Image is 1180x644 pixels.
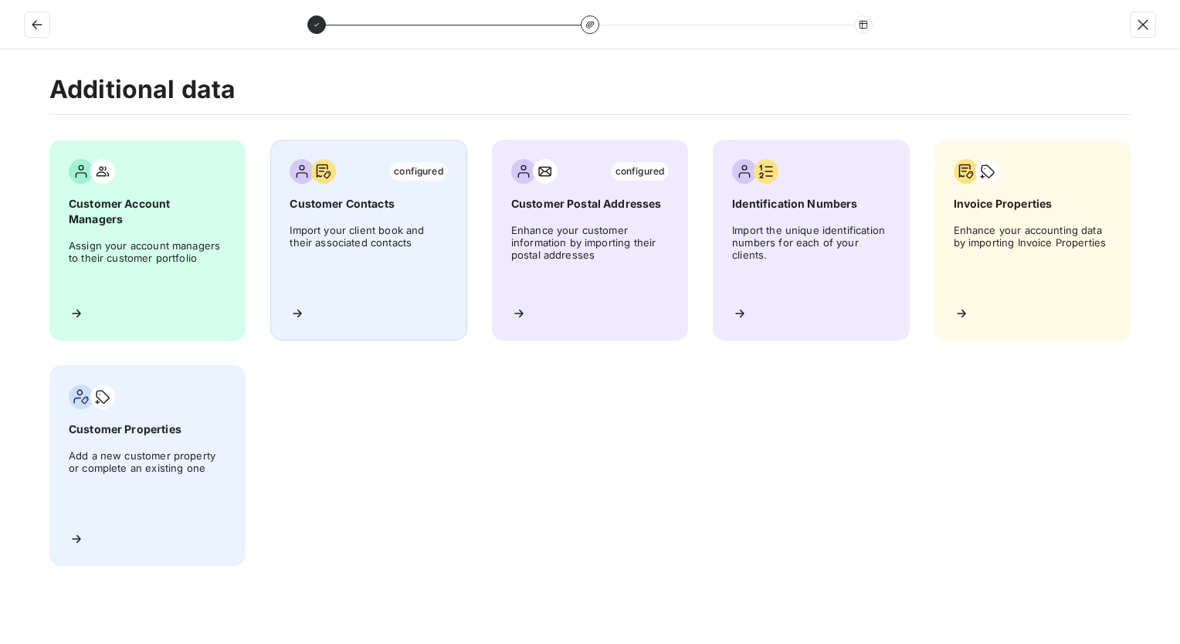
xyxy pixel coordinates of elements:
[732,196,890,212] span: Identification Numbers
[69,239,226,293] span: Assign your account managers to their customer portfolio
[49,74,1131,115] h2: Additional data
[1127,591,1165,629] iframe: Intercom live chat
[69,196,226,227] span: Customer Account Managers
[69,449,226,519] span: Add a new customer property or complete an existing one
[290,196,447,212] span: Customer Contacts
[290,224,447,293] span: Import your client book and their associated contacts
[954,196,1111,212] span: Invoice Properties
[611,162,670,181] span: configured
[511,196,669,212] span: Customer Postal Addresses
[954,224,1111,293] span: Enhance your accounting data by importing Invoice Properties
[389,162,448,181] span: configured
[511,224,669,293] span: Enhance your customer information by importing their postal addresses
[732,224,890,293] span: Import the unique identification numbers for each of your clients.
[69,422,226,437] span: Customer Properties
